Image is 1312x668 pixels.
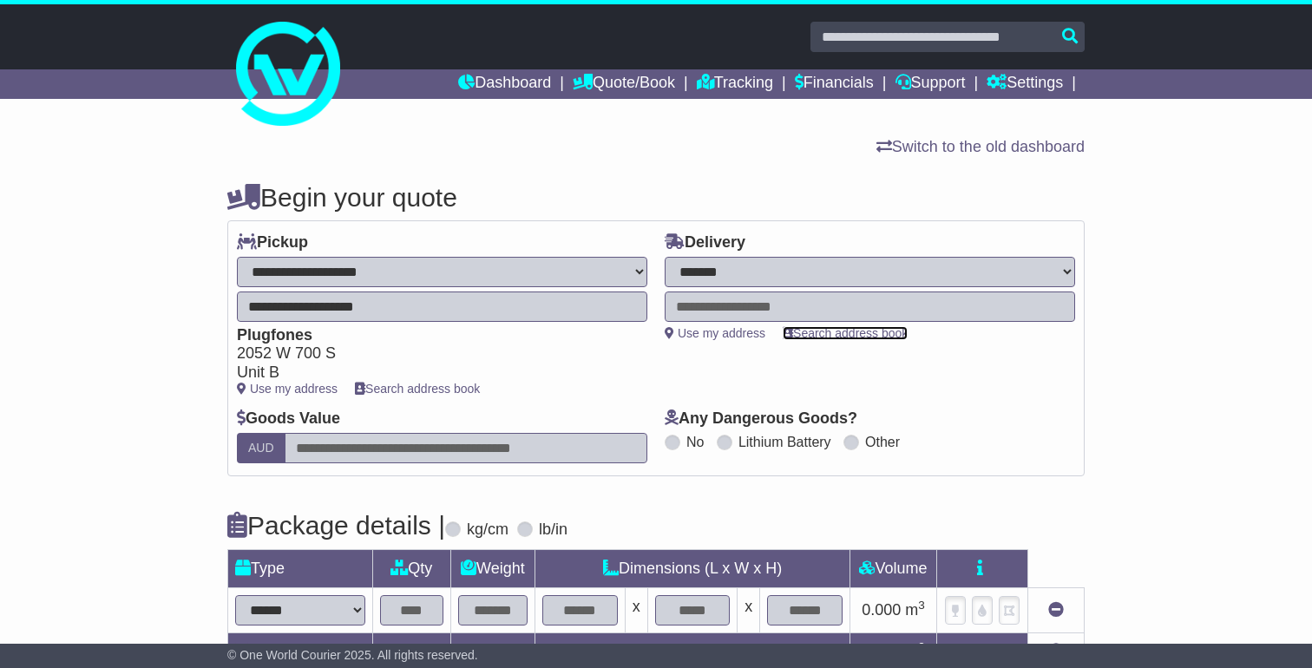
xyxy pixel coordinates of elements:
[862,643,901,660] span: 0.000
[227,648,478,662] span: © One World Courier 2025. All rights reserved.
[458,69,551,99] a: Dashboard
[665,233,745,252] label: Delivery
[665,326,765,340] a: Use my address
[355,382,480,396] a: Search address book
[237,233,308,252] label: Pickup
[450,549,535,587] td: Weight
[697,69,773,99] a: Tracking
[665,409,857,429] label: Any Dangerous Goods?
[228,549,373,587] td: Type
[876,138,1085,155] a: Switch to the old dashboard
[862,601,901,619] span: 0.000
[539,521,567,540] label: lb/in
[1048,643,1064,660] a: Add new item
[237,344,630,363] div: 2052 W 700 S
[237,382,338,396] a: Use my address
[237,363,630,383] div: Unit B
[918,640,925,653] sup: 3
[738,587,760,632] td: x
[625,587,647,632] td: x
[738,434,831,450] label: Lithium Battery
[865,434,900,450] label: Other
[686,434,704,450] label: No
[918,599,925,612] sup: 3
[237,326,630,345] div: Plugfones
[373,549,451,587] td: Qty
[895,69,966,99] a: Support
[467,521,508,540] label: kg/cm
[573,69,675,99] a: Quote/Book
[905,643,925,660] span: m
[987,69,1063,99] a: Settings
[795,69,874,99] a: Financials
[850,549,936,587] td: Volume
[227,183,1085,212] h4: Begin your quote
[783,326,908,340] a: Search address book
[535,549,850,587] td: Dimensions (L x W x H)
[227,511,445,540] h4: Package details |
[237,433,285,463] label: AUD
[237,409,340,429] label: Goods Value
[464,643,473,660] span: 0
[1048,601,1064,619] a: Remove this item
[905,601,925,619] span: m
